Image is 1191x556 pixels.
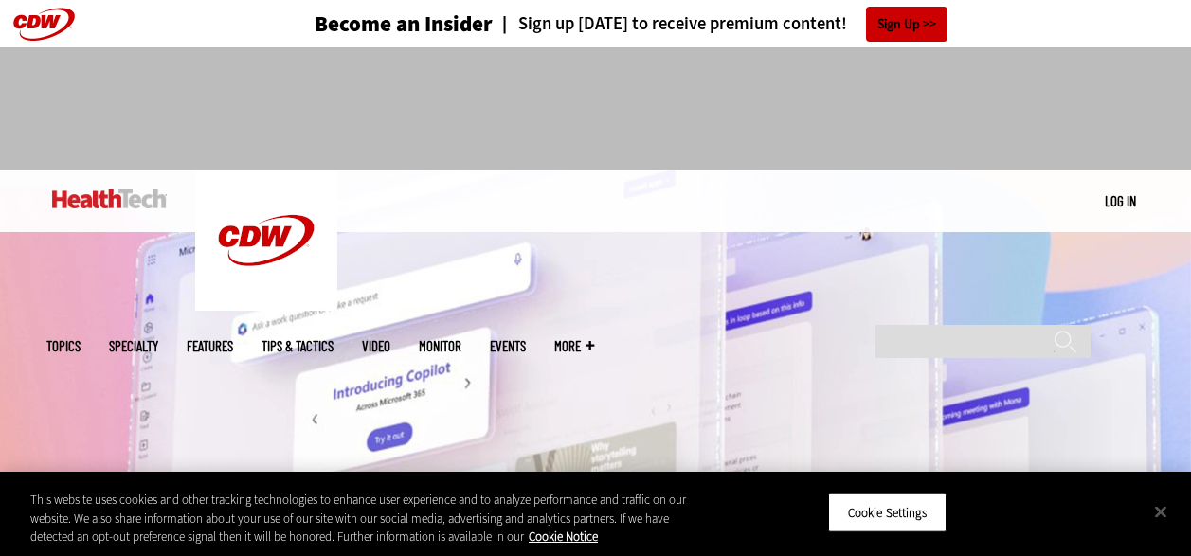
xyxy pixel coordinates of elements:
a: MonITor [419,339,461,353]
div: This website uses cookies and other tracking technologies to enhance user experience and to analy... [30,491,714,547]
div: User menu [1105,191,1136,211]
a: Sign up [DATE] to receive premium content! [493,15,847,33]
span: Specialty [109,339,158,353]
span: More [554,339,594,353]
a: CDW [195,296,337,315]
img: Home [195,170,337,311]
h3: Become an Insider [315,13,493,35]
a: Log in [1105,192,1136,209]
a: Events [490,339,526,353]
a: Become an Insider [244,13,493,35]
button: Cookie Settings [828,493,947,532]
iframe: advertisement [251,66,941,152]
a: Sign Up [866,7,947,42]
img: Home [52,189,167,208]
button: Close [1140,491,1182,532]
span: Topics [46,339,81,353]
a: More information about your privacy [529,529,598,545]
a: Features [187,339,233,353]
a: Video [362,339,390,353]
a: Tips & Tactics [262,339,334,353]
